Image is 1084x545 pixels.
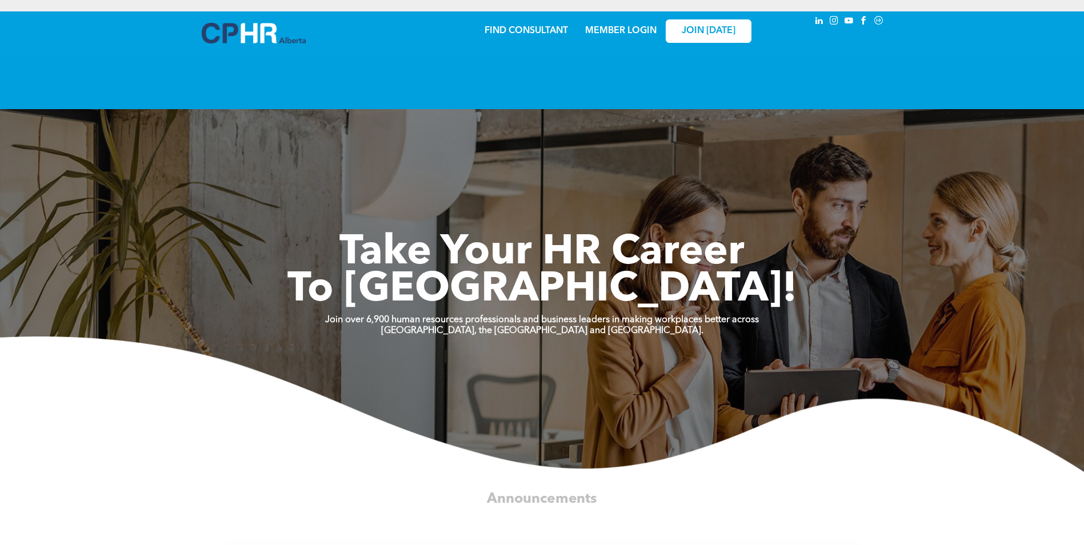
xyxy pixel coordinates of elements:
a: youtube [843,14,855,30]
a: JOIN [DATE] [666,19,751,43]
a: FIND CONSULTANT [485,26,568,35]
a: MEMBER LOGIN [585,26,657,35]
span: Take Your HR Career [339,233,745,274]
a: instagram [828,14,841,30]
span: Announcements [487,492,597,506]
strong: Join over 6,900 human resources professionals and business leaders in making workplaces better ac... [325,315,759,324]
img: A blue and white logo for cp alberta [202,23,306,43]
span: JOIN [DATE] [682,26,735,37]
a: linkedin [813,14,826,30]
strong: [GEOGRAPHIC_DATA], the [GEOGRAPHIC_DATA] and [GEOGRAPHIC_DATA]. [381,326,703,335]
span: To [GEOGRAPHIC_DATA]! [287,270,797,311]
a: facebook [858,14,870,30]
a: Social network [873,14,885,30]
